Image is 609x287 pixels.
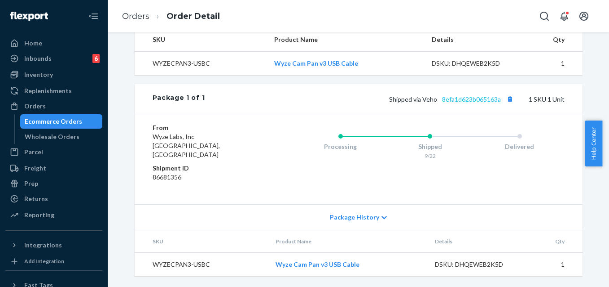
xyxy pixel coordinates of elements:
[526,230,583,253] th: Qty
[5,256,102,267] a: Add Integration
[330,213,379,222] span: Package History
[153,164,260,173] dt: Shipment ID
[20,114,103,129] a: Ecommerce Orders
[435,260,519,269] div: DSKU: DHQEWEB2K5D
[575,7,593,25] button: Open account menu
[205,93,564,105] div: 1 SKU 1 Unit
[5,145,102,159] a: Parcel
[153,123,260,132] dt: From
[526,253,583,277] td: 1
[5,238,102,252] button: Integrations
[5,36,102,50] a: Home
[84,7,102,25] button: Close Navigation
[267,28,425,52] th: Product Name
[432,59,516,68] div: DSKU: DHQEWEB2K5D
[24,194,48,203] div: Returns
[135,52,267,76] td: WYZECPAN3-USBC
[25,117,82,126] div: Ecommerce Orders
[5,192,102,206] a: Returns
[428,230,526,253] th: Details
[385,142,475,151] div: Shipped
[425,28,523,52] th: Details
[166,11,220,21] a: Order Detail
[153,173,260,182] dd: 86681356
[24,241,62,250] div: Integrations
[24,148,43,157] div: Parcel
[5,99,102,113] a: Orders
[5,161,102,175] a: Freight
[5,67,102,82] a: Inventory
[5,84,102,98] a: Replenishments
[135,253,268,277] td: WYZECPAN3-USBC
[523,52,583,76] td: 1
[24,102,46,111] div: Orders
[442,95,501,103] a: 8efa1d623b065163a
[523,28,583,52] th: Qty
[115,3,227,30] ol: breadcrumbs
[24,179,38,188] div: Prep
[135,28,267,52] th: SKU
[20,130,103,144] a: Wholesale Orders
[5,51,102,66] a: Inbounds6
[24,257,64,265] div: Add Integration
[385,152,475,160] div: 9/22
[274,59,358,67] a: Wyze Cam Pan v3 USB Cable
[296,142,386,151] div: Processing
[24,70,53,79] div: Inventory
[10,12,48,21] img: Flexport logo
[153,133,220,158] span: Wyze Labs, Inc [GEOGRAPHIC_DATA], [GEOGRAPHIC_DATA]
[24,54,52,63] div: Inbounds
[276,260,359,268] a: Wyze Cam Pan v3 USB Cable
[24,86,72,95] div: Replenishments
[475,142,565,151] div: Delivered
[268,230,428,253] th: Product Name
[24,39,42,48] div: Home
[5,176,102,191] a: Prep
[122,11,149,21] a: Orders
[24,211,54,220] div: Reporting
[555,7,573,25] button: Open notifications
[389,95,516,103] span: Shipped via Veho
[535,7,553,25] button: Open Search Box
[135,230,268,253] th: SKU
[92,54,100,63] div: 6
[24,164,46,173] div: Freight
[585,121,602,166] button: Help Center
[153,93,205,105] div: Package 1 of 1
[504,93,516,105] button: Copy tracking number
[25,132,79,141] div: Wholesale Orders
[5,208,102,222] a: Reporting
